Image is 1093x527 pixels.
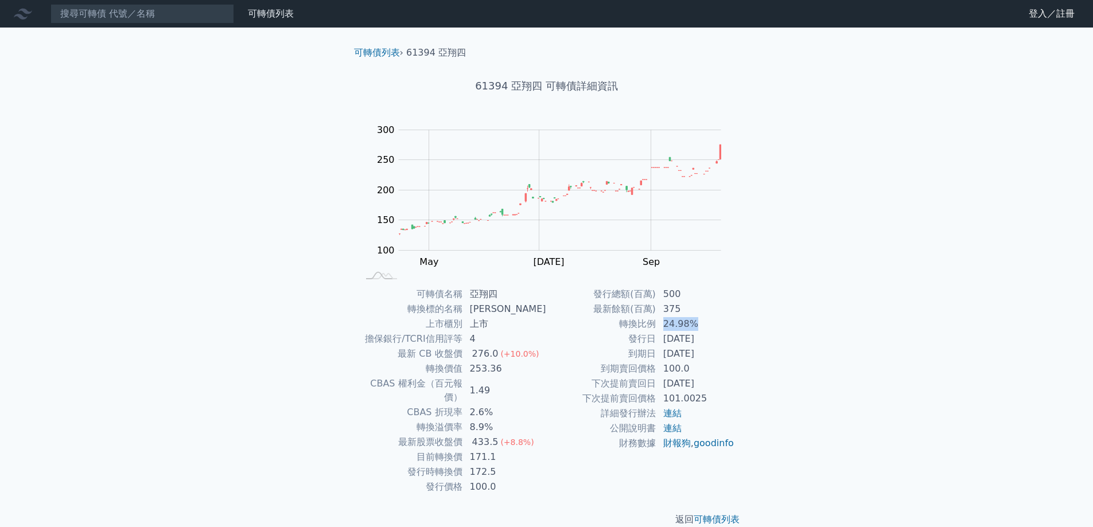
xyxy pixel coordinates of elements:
a: 連結 [663,423,682,434]
td: 375 [656,302,735,317]
tspan: 200 [377,185,395,196]
g: Series [399,145,721,235]
td: 172.5 [463,464,547,479]
span: (+10.0%) [500,349,539,358]
td: 171.1 [463,450,547,464]
td: CBAS 權利金（百元報價） [359,376,463,405]
div: 276.0 [470,347,501,361]
td: 253.36 [463,361,547,376]
td: 最新股票收盤價 [359,435,463,450]
iframe: Chat Widget [1036,472,1093,527]
li: › [354,46,403,60]
li: 61394 亞翔四 [406,46,466,60]
td: CBAS 折現率 [359,405,463,420]
td: 轉換價值 [359,361,463,376]
td: 最新餘額(百萬) [547,302,656,317]
td: 可轉債名稱 [359,287,463,302]
td: 24.98% [656,317,735,331]
td: 上市櫃別 [359,317,463,331]
td: 8.9% [463,420,547,435]
td: 101.0025 [656,391,735,406]
td: 轉換比例 [547,317,656,331]
td: 發行日 [547,331,656,346]
a: 可轉債列表 [694,514,740,525]
tspan: May [419,256,438,267]
tspan: [DATE] [533,256,564,267]
tspan: 100 [377,245,395,256]
td: , [656,436,735,451]
tspan: Sep [643,256,660,267]
a: 可轉債列表 [248,8,294,19]
td: 1.49 [463,376,547,405]
td: 500 [656,287,735,302]
a: 連結 [663,408,682,419]
h1: 61394 亞翔四 可轉債詳細資訊 [345,78,749,94]
td: 上市 [463,317,547,331]
tspan: 250 [377,154,395,165]
tspan: 300 [377,124,395,135]
div: 433.5 [470,435,501,449]
td: 詳細發行辦法 [547,406,656,421]
td: [DATE] [656,346,735,361]
td: 100.0 [656,361,735,376]
td: 轉換標的名稱 [359,302,463,317]
td: 目前轉換價 [359,450,463,464]
td: 公開說明書 [547,421,656,436]
td: 4 [463,331,547,346]
input: 搜尋可轉債 代號／名稱 [50,4,234,24]
a: 可轉債列表 [354,47,400,58]
tspan: 150 [377,214,395,225]
td: 擔保銀行/TCRI信用評等 [359,331,463,346]
td: 到期賣回價格 [547,361,656,376]
td: [PERSON_NAME] [463,302,547,317]
td: 發行總額(百萬) [547,287,656,302]
a: 財報狗 [663,438,691,448]
td: 100.0 [463,479,547,494]
td: 亞翔四 [463,287,547,302]
td: 到期日 [547,346,656,361]
g: Chart [371,124,738,291]
td: [DATE] [656,331,735,346]
span: (+8.8%) [500,438,534,447]
td: 下次提前賣回價格 [547,391,656,406]
p: 返回 [345,513,749,526]
td: 發行時轉換價 [359,464,463,479]
td: 2.6% [463,405,547,420]
a: goodinfo [694,438,734,448]
td: 下次提前賣回日 [547,376,656,391]
td: 發行價格 [359,479,463,494]
div: 聊天小工具 [1036,472,1093,527]
a: 登入／註冊 [1020,5,1084,23]
td: 財務數據 [547,436,656,451]
td: 最新 CB 收盤價 [359,346,463,361]
td: [DATE] [656,376,735,391]
td: 轉換溢價率 [359,420,463,435]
